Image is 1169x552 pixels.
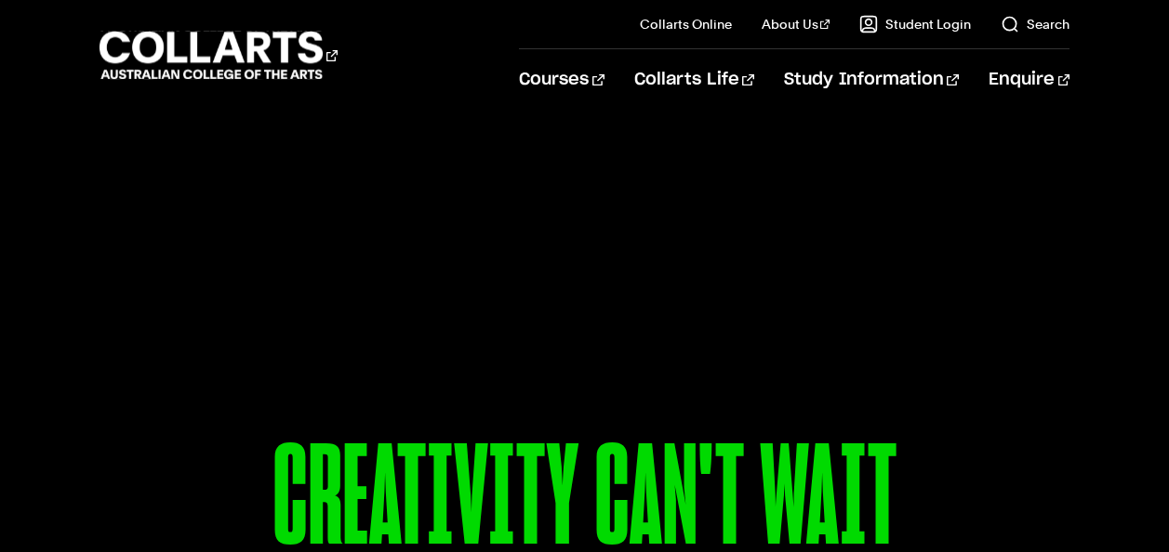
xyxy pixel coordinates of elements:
a: About Us [762,15,830,33]
a: Study Information [784,49,959,111]
a: Search [1001,15,1069,33]
a: Collarts Life [634,49,754,111]
a: Collarts Online [640,15,732,33]
a: Enquire [989,49,1069,111]
div: Go to homepage [100,29,338,82]
a: Courses [519,49,604,111]
a: Student Login [859,15,971,33]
